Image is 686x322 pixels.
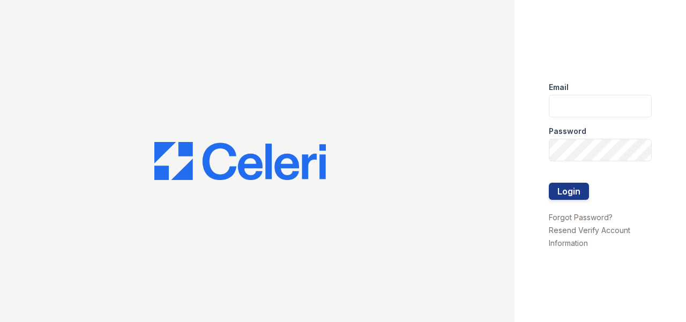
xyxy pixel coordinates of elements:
a: Resend Verify Account Information [549,226,630,248]
a: Forgot Password? [549,213,613,222]
button: Login [549,183,589,200]
label: Email [549,82,569,93]
label: Password [549,126,586,137]
img: CE_Logo_Blue-a8612792a0a2168367f1c8372b55b34899dd931a85d93a1a3d3e32e68fde9ad4.png [154,142,326,181]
